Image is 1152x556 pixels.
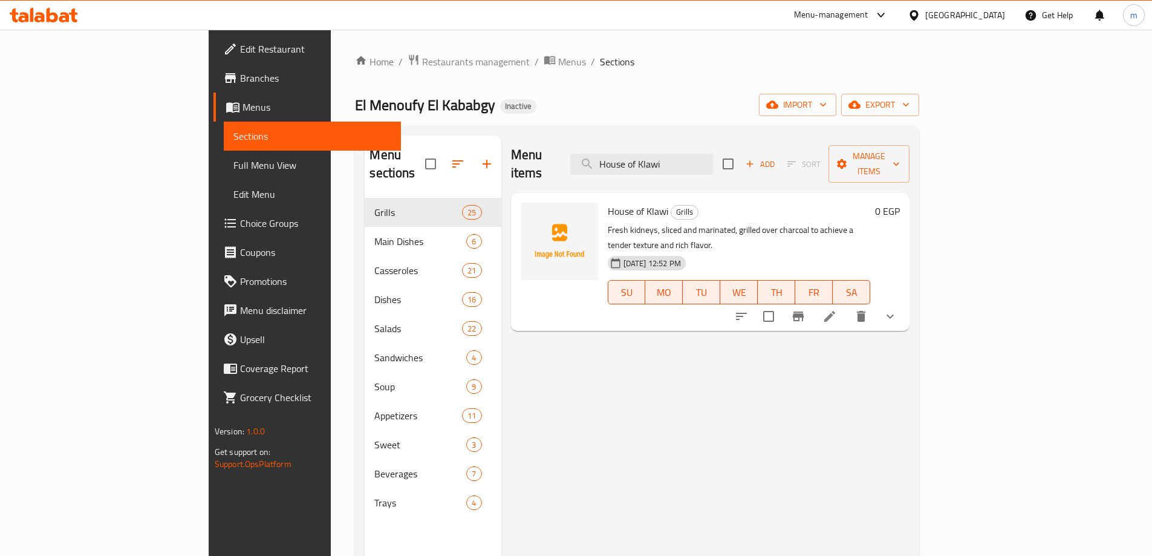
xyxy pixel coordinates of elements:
[374,408,462,423] div: Appetizers
[443,149,472,178] span: Sort sections
[374,321,462,336] span: Salads
[645,280,683,304] button: MO
[355,54,919,70] nav: breadcrumb
[240,216,391,231] span: Choice Groups
[365,314,501,343] div: Salads22
[233,129,391,143] span: Sections
[727,302,756,331] button: sort-choices
[741,155,779,174] button: Add
[213,93,401,122] a: Menus
[608,280,646,304] button: SU
[422,54,530,69] span: Restaurants management
[466,350,481,365] div: items
[365,193,501,522] nav: Menu sections
[784,302,813,331] button: Branch-specific-item
[795,280,833,304] button: FR
[466,437,481,452] div: items
[224,151,401,180] a: Full Menu View
[462,408,481,423] div: items
[365,488,501,517] div: Trays4
[462,205,481,220] div: items
[374,466,466,481] span: Beverages
[215,444,270,460] span: Get support on:
[688,284,715,301] span: TU
[759,94,836,116] button: import
[838,284,865,301] span: SA
[215,456,291,472] a: Support.OpsPlatform
[374,205,462,220] div: Grills
[925,8,1005,22] div: [GEOGRAPHIC_DATA]
[720,280,758,304] button: WE
[841,94,919,116] button: export
[355,91,495,119] span: El Menoufy El Kababgy
[365,256,501,285] div: Casseroles21
[883,309,897,324] svg: Show Choices
[838,149,900,179] span: Manage items
[240,303,391,318] span: Menu disclaimer
[847,302,876,331] button: delete
[462,292,481,307] div: items
[500,101,536,111] span: Inactive
[467,352,481,364] span: 4
[725,284,753,301] span: WE
[213,354,401,383] a: Coverage Report
[466,495,481,510] div: items
[374,263,462,278] span: Casseroles
[535,54,539,69] li: /
[822,309,837,324] a: Edit menu item
[463,323,481,335] span: 22
[756,304,781,329] span: Select to update
[246,424,265,439] span: 1.0.0
[521,203,598,280] img: House of Klawi
[213,325,401,354] a: Upsell
[215,424,244,439] span: Version:
[683,280,720,304] button: TU
[466,379,481,394] div: items
[671,205,698,220] div: Grills
[374,495,466,510] span: Trays
[876,302,905,331] button: show more
[213,238,401,267] a: Coupons
[608,202,668,220] span: House of Klawi
[374,292,462,307] span: Dishes
[213,296,401,325] a: Menu disclaimer
[240,245,391,260] span: Coupons
[466,234,481,249] div: items
[374,234,466,249] div: Main Dishes
[466,466,481,481] div: items
[500,99,536,114] div: Inactive
[600,54,634,69] span: Sections
[744,157,776,171] span: Add
[558,54,586,69] span: Menus
[741,155,779,174] span: Add item
[467,468,481,480] span: 7
[462,321,481,336] div: items
[374,350,466,365] div: Sandwiches
[374,437,466,452] span: Sweet
[511,146,556,182] h2: Menu items
[374,379,466,394] span: Soup
[769,97,827,113] span: import
[213,267,401,296] a: Promotions
[794,8,868,22] div: Menu-management
[418,151,443,177] span: Select all sections
[833,280,870,304] button: SA
[408,54,530,70] a: Restaurants management
[613,284,641,301] span: SU
[365,372,501,401] div: Soup9
[365,401,501,430] div: Appetizers11
[463,294,481,306] span: 16
[462,263,481,278] div: items
[463,265,481,276] span: 21
[467,236,481,247] span: 6
[828,145,910,183] button: Manage items
[233,187,391,201] span: Edit Menu
[365,198,501,227] div: Grills25
[467,381,481,393] span: 9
